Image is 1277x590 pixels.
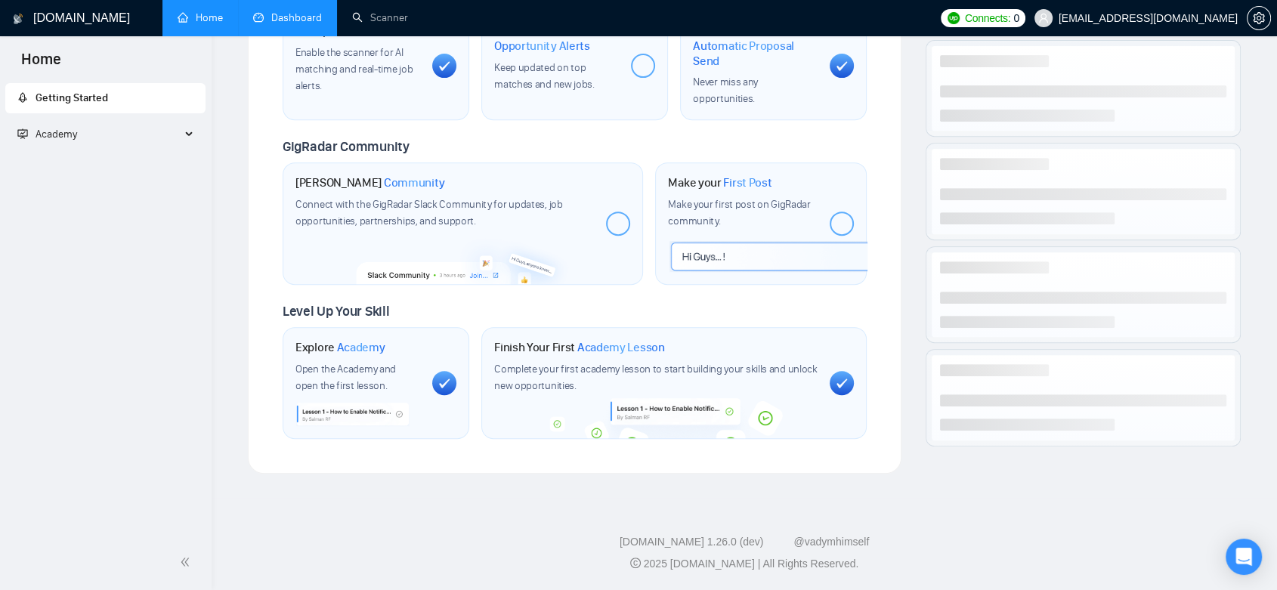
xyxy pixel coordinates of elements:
[253,11,322,24] a: dashboardDashboard
[793,536,869,548] a: @vadymhimself
[494,61,595,91] span: Keep updated on top matches and new jobs.
[1013,10,1019,26] span: 0
[337,340,385,355] span: Academy
[180,554,195,570] span: double-left
[494,39,590,54] span: Opportunity Alerts
[224,556,1265,572] div: 2025 [DOMAIN_NAME] | All Rights Reserved.
[178,11,223,24] a: homeHome
[13,7,23,31] img: logo
[295,198,563,227] span: Connect with the GigRadar Slack Community for updates, job opportunities, partnerships, and support.
[494,340,664,355] h1: Finish Your First
[356,233,571,284] img: slackcommunity-bg.png
[693,76,758,105] span: Never miss any opportunities.
[36,91,108,104] span: Getting Started
[494,363,818,392] span: Complete your first academy lesson to start building your skills and unlock new opportunities.
[5,83,206,113] li: Getting Started
[36,128,77,141] span: Academy
[283,138,410,155] span: GigRadar Community
[577,340,665,355] span: Academy Lesson
[283,303,389,320] span: Level Up Your Skill
[1226,539,1262,575] div: Open Intercom Messenger
[17,128,77,141] span: Academy
[948,12,960,24] img: upwork-logo.png
[494,23,619,53] h1: Enable
[17,92,28,103] span: rocket
[295,340,385,355] h1: Explore
[693,23,818,68] h1: Enable
[668,175,771,190] h1: Make your
[620,536,764,548] a: [DOMAIN_NAME] 1.26.0 (dev)
[1038,13,1049,23] span: user
[1247,12,1271,24] a: setting
[693,39,818,68] span: Automatic Proposal Send
[965,10,1010,26] span: Connects:
[9,48,73,80] span: Home
[630,558,641,568] span: copyright
[1247,6,1271,30] button: setting
[384,175,445,190] span: Community
[295,363,396,392] span: Open the Academy and open the first lesson.
[17,128,28,139] span: fund-projection-screen
[352,11,408,24] a: searchScanner
[1248,12,1270,24] span: setting
[295,175,445,190] h1: [PERSON_NAME]
[295,46,413,92] span: Enable the scanner for AI matching and real-time job alerts.
[723,175,771,190] span: First Post
[668,198,810,227] span: Make your first post on GigRadar community.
